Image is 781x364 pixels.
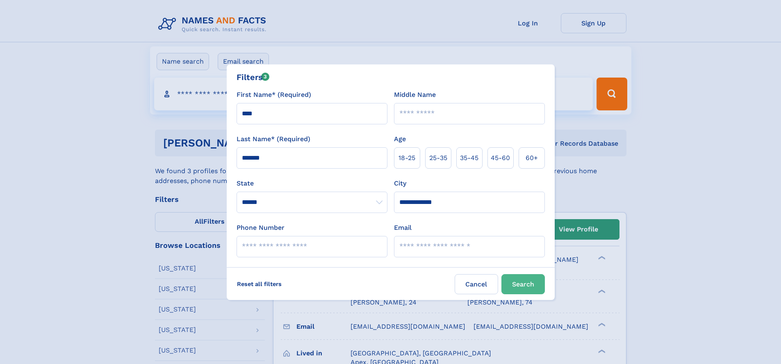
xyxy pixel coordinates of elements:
[394,134,406,144] label: Age
[394,179,406,188] label: City
[501,274,545,294] button: Search
[237,223,285,233] label: Phone Number
[237,71,270,83] div: Filters
[237,134,310,144] label: Last Name* (Required)
[394,223,412,233] label: Email
[394,90,436,100] label: Middle Name
[232,274,287,294] label: Reset all filters
[398,153,415,163] span: 18‑25
[429,153,447,163] span: 25‑35
[491,153,510,163] span: 45‑60
[460,153,478,163] span: 35‑45
[526,153,538,163] span: 60+
[237,90,311,100] label: First Name* (Required)
[455,274,498,294] label: Cancel
[237,179,387,188] label: State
